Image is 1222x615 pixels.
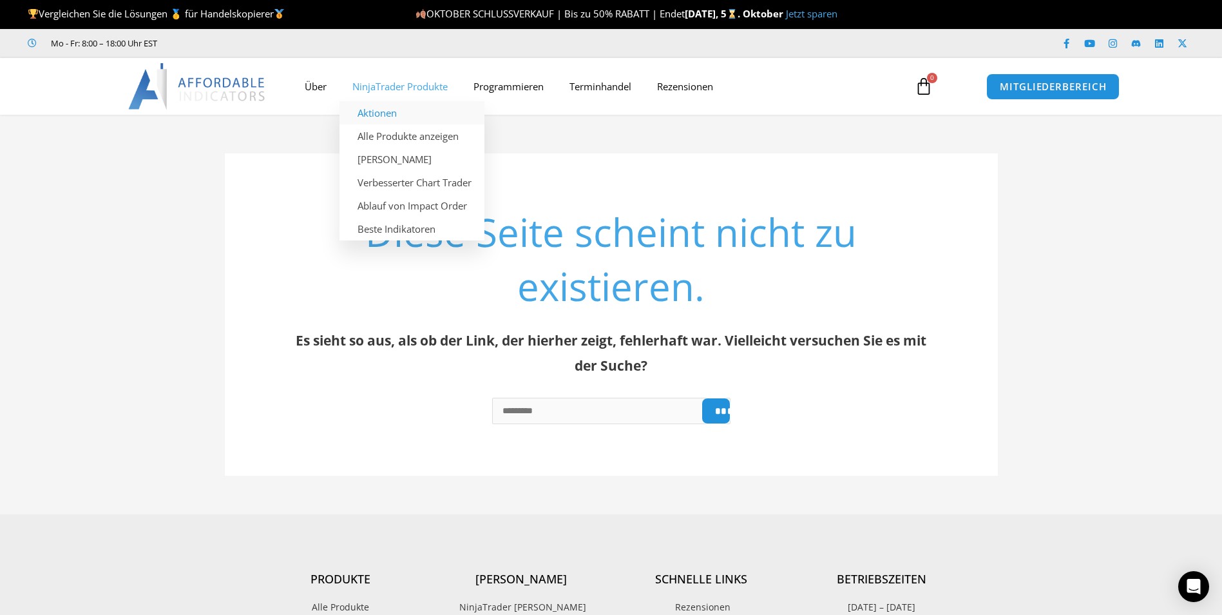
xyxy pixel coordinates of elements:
[727,9,737,19] img: ⌛
[292,72,900,101] nav: Menü
[28,7,285,20] span: Vergleichen Sie die Lösungen 🥇 für Handelskopierer
[339,124,484,148] a: Alle Produkte anzeigen
[792,572,972,587] h4: Betriebszeiten
[339,217,484,240] a: Beste Indikatoren
[786,7,837,20] a: Jetzt sparen
[1178,571,1209,602] div: Öffnen Sie den Intercom Messenger
[289,328,933,378] div: Es sieht so aus, als ob der Link, der hierher zeigt, fehlerhaft war. Vielleicht versuchen Sie es ...
[175,37,368,50] iframe: Customer reviews powered by Trustpilot
[48,35,157,51] span: Mo - Fr: 8:00 – 18:00 Uhr EST
[685,7,783,20] font: [DATE], 5 . Oktober
[339,72,461,101] a: NinjaTrader Produkte
[986,73,1120,100] a: MITGLIEDERBEREICH
[927,73,937,83] span: 0
[292,72,339,101] a: Über
[274,9,284,19] img: 🥇
[339,171,484,194] a: Verbesserter Chart Trader
[339,194,484,217] a: Ablauf von Impact Order
[289,205,933,313] h1: Diese Seite scheint nicht zu existieren.
[426,7,685,20] font: OKTOBER SCHLUSSVERKAUF | Bis zu 50% RABATT | Endet
[251,572,431,587] h4: Produkte
[339,101,484,124] a: Aktionen
[128,63,267,110] img: LogoAI | Affordable Indicators – NinjaTrader
[431,572,611,587] h4: [PERSON_NAME]
[461,72,557,101] a: Programmieren
[28,9,38,19] img: 🏆
[644,72,726,101] a: Rezensionen
[611,572,792,587] h4: Schnelle Links
[1000,82,1106,92] span: MITGLIEDERBEREICH
[557,72,644,101] a: Terminhandel
[416,9,426,19] img: 🍂
[339,148,484,171] a: [PERSON_NAME]
[339,101,484,240] ul: NinjaTrader Produkte
[895,68,952,105] a: 0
